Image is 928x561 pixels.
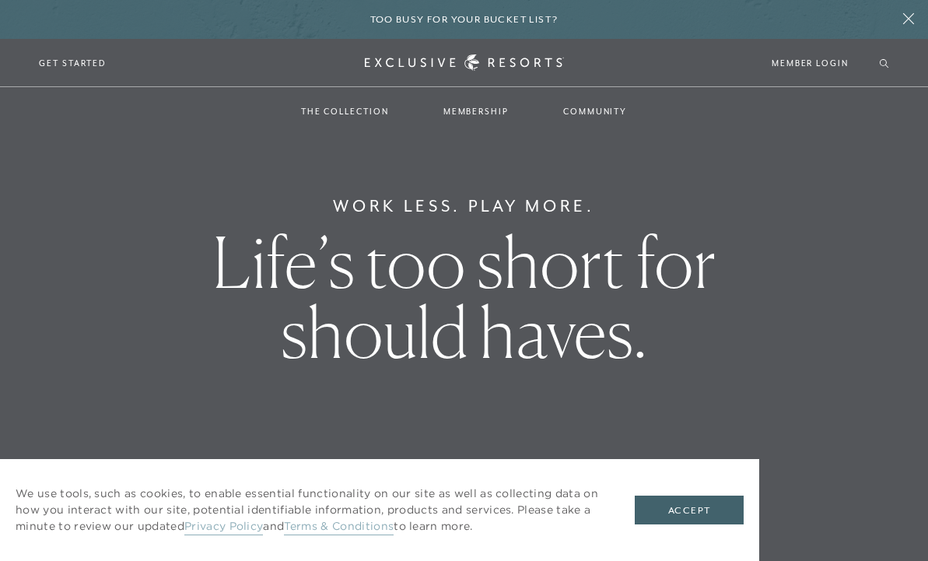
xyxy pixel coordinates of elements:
button: Accept [635,496,744,525]
h6: Too busy for your bucket list? [370,12,559,27]
a: Member Login [772,56,849,70]
a: Community [548,89,643,134]
a: Membership [428,89,524,134]
p: We use tools, such as cookies, to enable essential functionality on our site as well as collectin... [16,486,604,535]
a: Get Started [39,56,107,70]
h1: Life’s too short for should haves. [163,227,766,367]
a: Terms & Conditions [284,519,394,535]
a: Privacy Policy [184,519,263,535]
h6: Work Less. Play More. [333,194,595,219]
a: The Collection [285,89,404,134]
